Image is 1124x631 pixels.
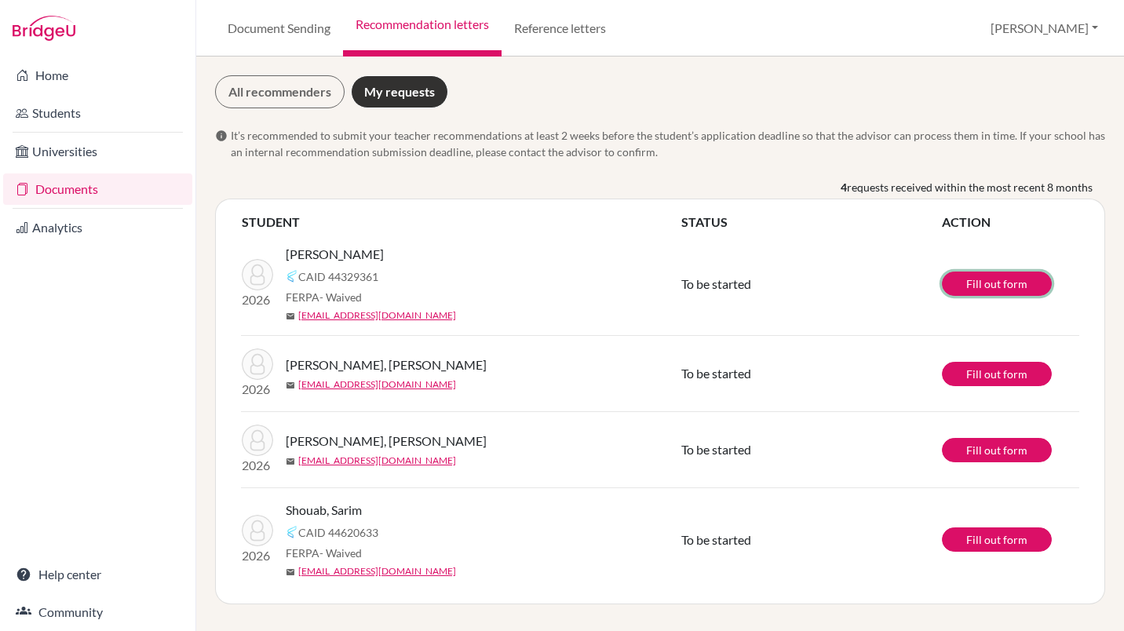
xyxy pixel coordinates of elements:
a: Fill out form [942,362,1052,386]
span: mail [286,381,295,390]
span: To be started [681,442,751,457]
span: To be started [681,366,751,381]
a: [EMAIL_ADDRESS][DOMAIN_NAME] [298,564,456,578]
p: 2026 [242,456,273,475]
img: Zhang, Anshanbo [242,348,273,380]
img: Bridge-U [13,16,75,41]
a: Fill out form [942,527,1052,552]
a: Fill out form [942,272,1052,296]
b: 4 [841,179,847,195]
p: 2026 [242,380,273,399]
img: Zhang, Anshanbo [242,425,273,456]
span: It’s recommended to submit your teacher recommendations at least 2 weeks before the student’s app... [231,127,1105,160]
a: Universities [3,136,192,167]
a: Help center [3,559,192,590]
span: Shouab, Sarim [286,501,362,520]
a: Community [3,596,192,628]
th: ACTION [941,212,1079,232]
span: To be started [681,276,751,291]
img: Shouab, Sarim [242,515,273,546]
span: mail [286,312,295,321]
th: STUDENT [241,212,681,232]
a: Documents [3,173,192,205]
a: All recommenders [215,75,345,108]
span: info [215,129,228,142]
span: - Waived [319,546,362,560]
p: 2026 [242,546,273,565]
a: [EMAIL_ADDRESS][DOMAIN_NAME] [298,308,456,323]
a: [EMAIL_ADDRESS][DOMAIN_NAME] [298,378,456,392]
span: FERPA [286,545,362,561]
img: Common App logo [286,526,298,538]
a: [EMAIL_ADDRESS][DOMAIN_NAME] [298,454,456,468]
span: - Waived [319,290,362,304]
a: Analytics [3,212,192,243]
th: STATUS [681,212,941,232]
span: requests received within the most recent 8 months [847,179,1093,195]
span: [PERSON_NAME], [PERSON_NAME] [286,432,487,450]
img: Common App logo [286,270,298,283]
a: Students [3,97,192,129]
span: [PERSON_NAME] [286,245,384,264]
span: CAID 44620633 [298,524,378,541]
a: Fill out form [942,438,1052,462]
button: [PERSON_NAME] [983,13,1105,43]
span: [PERSON_NAME], [PERSON_NAME] [286,356,487,374]
span: FERPA [286,289,362,305]
img: Wang, Xiaodan [242,259,273,290]
a: Home [3,60,192,91]
span: To be started [681,532,751,547]
span: mail [286,567,295,577]
a: My requests [351,75,448,108]
span: mail [286,457,295,466]
p: 2026 [242,290,273,309]
span: CAID 44329361 [298,268,378,285]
